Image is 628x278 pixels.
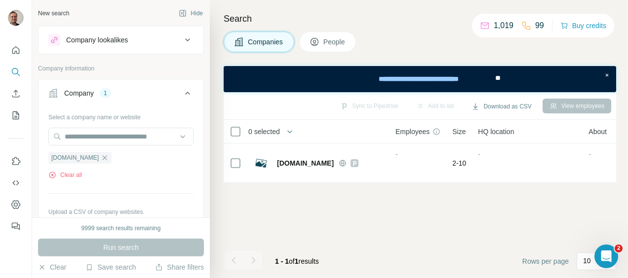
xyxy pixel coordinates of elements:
[452,127,466,137] span: Size
[452,158,466,168] span: 2-10
[155,262,204,272] button: Share filters
[38,64,204,73] p: Company information
[85,262,136,272] button: Save search
[248,127,280,137] span: 0 selected
[38,262,66,272] button: Clear
[494,20,513,32] p: 1,019
[48,208,194,216] p: Upload a CSV of company websites.
[289,257,295,265] span: of
[48,171,82,179] button: Clear all
[478,150,480,158] span: -
[589,150,591,158] span: -
[323,37,346,47] span: People
[224,66,616,92] iframe: Banner
[275,257,289,265] span: 1 - 1
[64,88,94,98] div: Company
[51,153,99,162] span: [DOMAIN_NAME]
[275,257,319,265] span: results
[48,216,194,225] p: Your list is private and won't be saved or shared.
[478,127,514,137] span: HQ location
[48,109,194,122] div: Select a company name or website
[8,174,24,192] button: Use Surfe API
[395,127,430,137] span: Employees
[277,158,334,168] span: [DOMAIN_NAME]
[248,37,284,47] span: Companies
[594,244,618,268] iframe: Intercom live chat
[39,28,203,52] button: Company lookalikes
[8,85,24,103] button: Enrich CSV
[8,217,24,235] button: Feedback
[81,224,161,233] div: 9999 search results remaining
[8,10,24,26] img: Avatar
[8,196,24,213] button: Dashboard
[8,152,24,170] button: Use Surfe on LinkedIn
[465,99,538,114] button: Download as CSV
[172,6,210,21] button: Hide
[38,9,69,18] div: New search
[8,63,24,81] button: Search
[395,150,398,158] span: -
[560,19,606,33] button: Buy credits
[589,127,607,137] span: About
[224,12,616,26] h4: Search
[66,35,128,45] div: Company lookalikes
[253,155,269,171] img: Logo of cnenpower.com
[8,41,24,59] button: Quick start
[100,89,111,98] div: 1
[295,257,299,265] span: 1
[8,106,24,124] button: My lists
[615,244,623,252] span: 2
[583,256,591,266] p: 10
[39,81,203,109] button: Company1
[535,20,544,32] p: 99
[522,256,569,266] span: Rows per page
